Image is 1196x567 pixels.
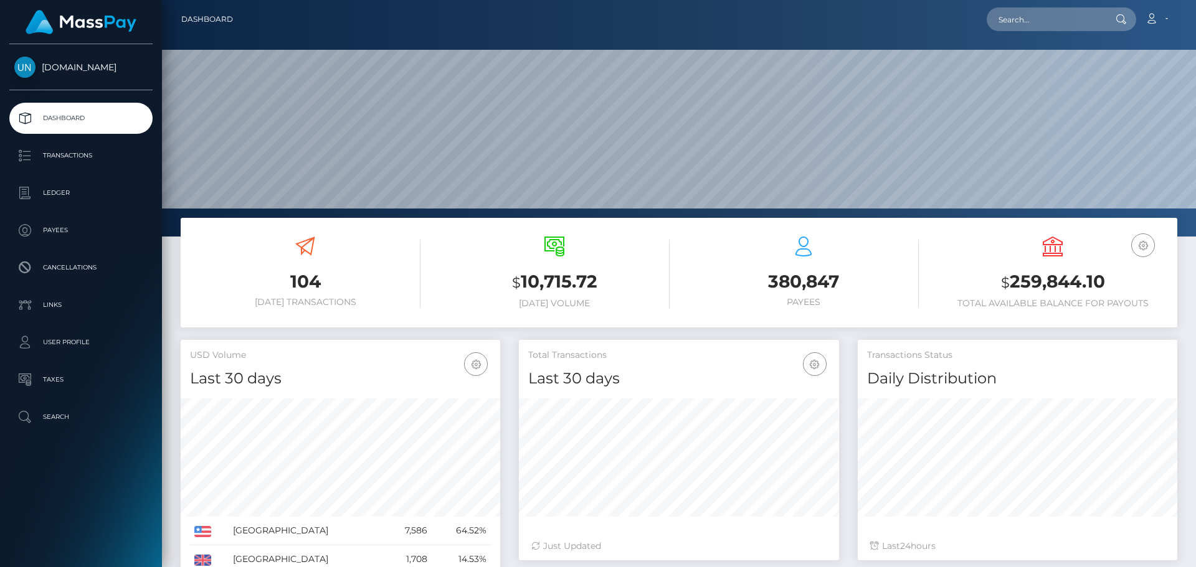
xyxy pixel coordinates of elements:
h5: Transactions Status [867,349,1168,362]
div: Last hours [870,540,1165,553]
h3: 380,847 [688,269,919,294]
a: Taxes [9,364,153,395]
h4: Last 30 days [190,368,491,390]
h3: 10,715.72 [439,269,670,295]
img: US.png [194,526,211,537]
span: 24 [900,540,911,551]
p: Payees [14,221,148,240]
p: User Profile [14,333,148,352]
td: [GEOGRAPHIC_DATA] [229,517,385,545]
td: 7,586 [385,517,432,545]
h3: 104 [190,269,420,294]
p: Transactions [14,146,148,165]
p: Taxes [14,370,148,389]
h6: [DATE] Volume [439,298,670,309]
img: GB.png [194,555,211,566]
h4: Daily Distribution [867,368,1168,390]
a: Payees [9,215,153,246]
h6: [DATE] Transactions [190,297,420,307]
span: [DOMAIN_NAME] [9,62,153,73]
p: Dashboard [14,109,148,128]
h6: Total Available Balance for Payouts [937,298,1168,309]
h5: USD Volume [190,349,491,362]
a: Transactions [9,140,153,171]
a: User Profile [9,327,153,358]
input: Search... [987,7,1104,31]
a: Cancellations [9,252,153,283]
a: Dashboard [9,103,153,134]
h4: Last 30 days [528,368,829,390]
small: $ [512,274,521,291]
small: $ [1001,274,1010,291]
p: Cancellations [14,258,148,277]
img: Unlockt.me [14,57,36,78]
a: Ledger [9,177,153,209]
p: Ledger [14,184,148,202]
h5: Total Transactions [528,349,829,362]
img: MassPay Logo [26,10,136,34]
a: Links [9,289,153,321]
p: Search [14,408,148,426]
div: Just Updated [531,540,826,553]
a: Dashboard [181,6,233,32]
h3: 259,844.10 [937,269,1168,295]
p: Links [14,296,148,314]
td: 64.52% [432,517,491,545]
h6: Payees [688,297,919,307]
a: Search [9,401,153,433]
